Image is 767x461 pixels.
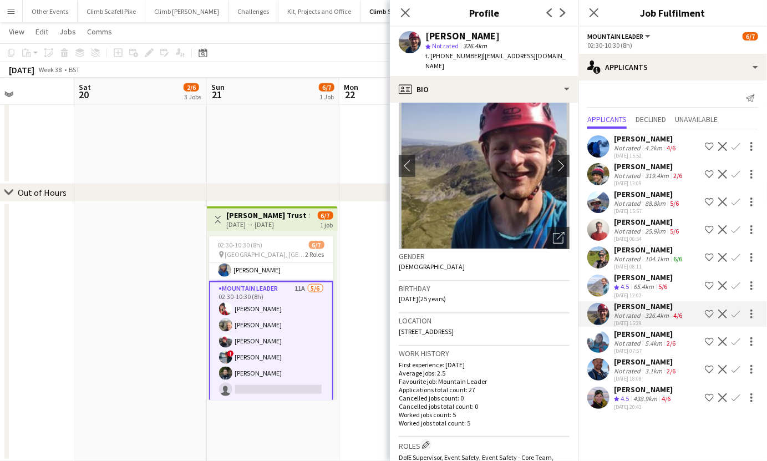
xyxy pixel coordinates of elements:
button: Climb Snowdon [360,1,425,22]
span: Sun [211,82,225,92]
div: [DATE] 06:54 [614,235,681,242]
div: [PERSON_NAME] [614,272,673,282]
div: [DATE] 08:11 [614,263,684,270]
span: 6/7 [319,83,334,92]
h3: Profile [390,6,578,20]
app-skills-label: 5/6 [670,227,679,235]
div: 104.1km [643,255,671,263]
p: Cancelled jobs count: 0 [399,394,570,402]
div: Not rated [614,367,643,375]
app-skills-label: 5/6 [658,282,667,291]
span: 4.5 [621,282,629,291]
div: [PERSON_NAME] [614,245,684,255]
app-skills-label: 2/6 [667,339,675,347]
a: Comms [83,24,116,39]
span: 02:30-10:30 (8h) [218,241,263,249]
p: Favourite job: Mountain Leader [399,377,570,386]
span: Edit [35,27,48,37]
div: 02:30-10:30 (8h) [587,41,758,49]
h3: Job Fulfilment [578,6,767,20]
h3: Birthday [399,283,570,293]
span: Mountain Leader [587,32,643,40]
app-job-card: 02:30-10:30 (8h)6/7 [GEOGRAPHIC_DATA], [GEOGRAPHIC_DATA]2 RolesEvent Team Coordinator1/102:30-10:... [209,236,333,401]
span: 4.5 [621,394,629,403]
span: Jobs [59,27,76,37]
span: | [EMAIL_ADDRESS][DOMAIN_NAME] [425,52,566,70]
p: First experience: [DATE] [399,361,570,369]
div: 5.4km [643,339,664,347]
a: View [4,24,29,39]
span: Not rated [432,42,459,50]
span: 2/6 [184,83,199,92]
span: Week 38 [37,65,64,74]
div: [DATE] 07:57 [614,347,678,354]
button: Climb [PERSON_NAME] [145,1,228,22]
span: t. [PHONE_NUMBER] [425,52,483,60]
div: 65.4km [631,282,656,292]
h3: Gender [399,251,570,261]
h3: Roles [399,439,570,451]
span: [GEOGRAPHIC_DATA], [GEOGRAPHIC_DATA] [225,250,306,259]
div: 3 Jobs [184,93,201,101]
div: [PERSON_NAME] [614,357,678,367]
div: [PERSON_NAME] [614,189,681,199]
span: ! [227,351,234,357]
div: [PERSON_NAME] [614,301,684,311]
app-skills-label: 4/6 [667,144,675,152]
div: [PERSON_NAME] [614,134,678,144]
div: [DATE] 13:09 [614,180,684,187]
button: Kit, Projects and Office [278,1,360,22]
div: Bio [390,76,578,103]
span: Mon [344,82,358,92]
h3: Work history [399,348,570,358]
div: [DATE] 15:52 [614,152,678,159]
img: Crew avatar or photo [399,83,570,249]
div: 25.9km [643,227,668,235]
span: 6/7 [309,241,324,249]
button: Challenges [228,1,278,22]
a: Jobs [55,24,80,39]
span: Unavailable [675,115,718,123]
div: [DATE] → [DATE] [227,220,309,229]
span: 22 [342,88,358,101]
button: Climb Scafell Pike [78,1,145,22]
app-card-role: Mountain Leader11A5/602:30-10:30 (8h)[PERSON_NAME][PERSON_NAME][PERSON_NAME]![PERSON_NAME][PERSON... [209,281,333,402]
app-skills-label: 4/6 [662,394,671,403]
div: [PERSON_NAME] [425,31,500,41]
span: 2 Roles [306,250,324,259]
span: [DATE] (25 years) [399,295,446,303]
p: Average jobs: 2.5 [399,369,570,377]
div: [DATE] 12:02 [614,292,673,299]
span: [STREET_ADDRESS] [399,327,454,336]
span: Declined [636,115,666,123]
a: Edit [31,24,53,39]
div: Not rated [614,144,643,152]
p: Worked jobs count: 5 [399,411,570,419]
button: Other Events [23,1,78,22]
span: Comms [87,27,112,37]
span: 20 [77,88,91,101]
div: [DATE] 15:57 [614,207,681,215]
span: Applicants [587,115,627,123]
span: 21 [210,88,225,101]
span: [DEMOGRAPHIC_DATA] [399,262,465,271]
div: Not rated [614,339,643,347]
div: Out of Hours [18,187,67,198]
div: 1 Job [319,93,334,101]
div: [DATE] [9,64,34,75]
div: Applicants [578,54,767,80]
div: Not rated [614,311,643,320]
app-skills-label: 2/6 [673,171,682,180]
button: Mountain Leader [587,32,652,40]
div: 1 job [321,220,333,229]
span: View [9,27,24,37]
div: [DATE] 20:43 [614,403,673,411]
div: 4.2km [643,144,664,152]
div: Open photos pop-in [547,227,570,249]
div: [DATE] 18:08 [614,375,678,382]
span: 6/7 [743,32,758,40]
span: Sat [79,82,91,92]
div: [PERSON_NAME] [614,161,684,171]
app-skills-label: 4/6 [673,311,682,320]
